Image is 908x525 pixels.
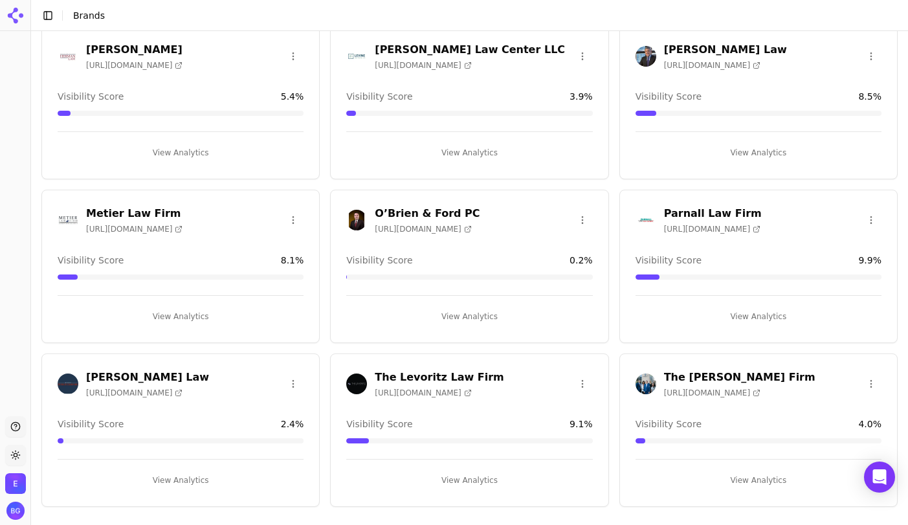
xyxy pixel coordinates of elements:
button: View Analytics [346,306,592,327]
button: View Analytics [346,142,592,163]
span: [URL][DOMAIN_NAME] [375,388,471,398]
span: Visibility Score [58,418,124,430]
h3: [PERSON_NAME] [86,42,183,58]
img: Malman Law [636,46,656,67]
img: Metier Law Firm [58,210,78,230]
span: Visibility Score [58,254,124,267]
img: Elite Legal Marketing [5,473,26,494]
button: View Analytics [636,142,881,163]
span: 9.1 % [570,418,593,430]
span: Visibility Score [346,254,412,267]
nav: breadcrumb [73,9,105,22]
button: View Analytics [346,470,592,491]
span: Visibility Score [346,418,412,430]
span: 5.4 % [281,90,304,103]
button: View Analytics [58,470,304,491]
span: [URL][DOMAIN_NAME] [664,388,760,398]
img: Herman Law [58,46,78,67]
span: 8.5 % [858,90,881,103]
span: [URL][DOMAIN_NAME] [86,224,183,234]
span: Visibility Score [636,418,702,430]
h3: [PERSON_NAME] Law Center LLC [375,42,565,58]
span: [URL][DOMAIN_NAME] [86,388,183,398]
h3: The [PERSON_NAME] Firm [664,370,815,385]
h3: [PERSON_NAME] Law [86,370,209,385]
span: Visibility Score [636,254,702,267]
h3: Metier Law Firm [86,206,183,221]
span: 2.4 % [281,418,304,430]
button: View Analytics [636,470,881,491]
span: 8.1 % [281,254,304,267]
span: 4.0 % [858,418,881,430]
span: 9.9 % [858,254,881,267]
span: [URL][DOMAIN_NAME] [375,60,471,71]
div: Open Intercom Messenger [864,462,895,493]
span: [URL][DOMAIN_NAME] [664,60,760,71]
h3: The Levoritz Law Firm [375,370,504,385]
span: Brands [73,10,105,21]
img: Brian Gomez [6,502,25,520]
span: Visibility Score [58,90,124,103]
span: Visibility Score [346,90,412,103]
span: [URL][DOMAIN_NAME] [664,224,760,234]
span: [URL][DOMAIN_NAME] [86,60,183,71]
span: [URL][DOMAIN_NAME] [375,224,471,234]
img: Patrick Crawford Law [58,374,78,394]
h3: [PERSON_NAME] Law [664,42,787,58]
button: View Analytics [58,306,304,327]
img: Parnall Law Firm [636,210,656,230]
img: O’Brien & Ford PC [346,210,367,230]
h3: O’Brien & Ford PC [375,206,480,221]
img: The Levoritz Law Firm [346,374,367,394]
button: Open user button [6,502,25,520]
img: Levine Law Center LLC [346,46,367,67]
span: 3.9 % [570,90,593,103]
img: The Stoddard Firm [636,374,656,394]
button: Open organization switcher [5,473,26,494]
button: View Analytics [58,142,304,163]
h3: Parnall Law Firm [664,206,762,221]
span: Visibility Score [636,90,702,103]
button: View Analytics [636,306,881,327]
span: 0.2 % [570,254,593,267]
